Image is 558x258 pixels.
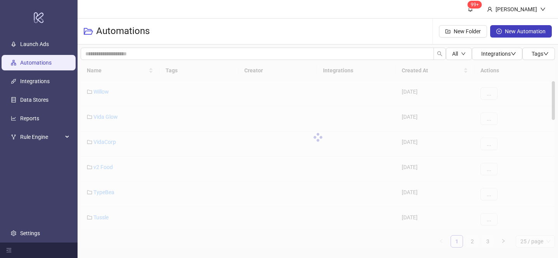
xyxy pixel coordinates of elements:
button: Tagsdown [522,48,555,60]
h3: Automations [96,25,150,38]
button: Alldown [446,48,472,60]
button: Integrationsdown [472,48,522,60]
span: down [511,51,516,56]
a: Integrations [20,78,50,84]
a: Automations [20,60,52,66]
span: user [487,7,492,12]
span: fork [11,134,16,140]
span: down [540,7,546,12]
a: Data Stores [20,97,48,103]
sup: 1575 [468,1,482,9]
a: Settings [20,230,40,236]
span: New Automation [505,28,546,34]
span: Integrations [481,51,516,57]
button: New Folder [439,25,487,38]
button: New Automation [490,25,552,38]
span: plus-circle [496,29,502,34]
span: down [461,51,466,56]
a: Reports [20,115,39,121]
span: Tags [532,51,549,57]
span: search [437,51,442,56]
span: bell [468,6,473,12]
span: menu-fold [6,248,12,253]
span: All [452,51,458,57]
span: Rule Engine [20,129,63,145]
span: folder-open [84,27,93,36]
span: folder-add [445,29,451,34]
span: down [543,51,549,56]
span: New Folder [454,28,481,34]
a: Launch Ads [20,41,49,47]
div: [PERSON_NAME] [492,5,540,14]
